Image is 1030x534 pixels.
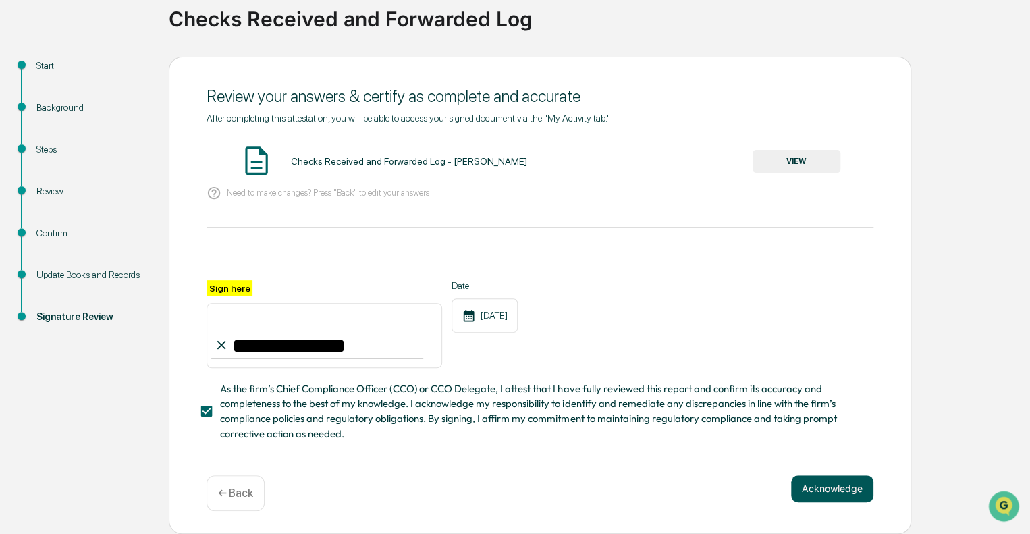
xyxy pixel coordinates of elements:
div: Checks Received and Forwarded Log - [PERSON_NAME] [290,156,526,167]
iframe: Open customer support [987,489,1023,526]
button: Start new chat [229,107,246,124]
div: Review your answers & certify as complete and accurate [207,86,873,106]
div: Start [36,59,147,73]
span: After completing this attestation, you will be able to access your signed document via the "My Ac... [207,113,610,124]
div: 🔎 [13,197,24,208]
div: We're available if you need us! [46,117,171,128]
p: ← Back [218,487,253,500]
a: Powered byPylon [95,228,163,239]
div: Signature Review [36,310,147,324]
div: Update Books and Records [36,268,147,282]
label: Sign here [207,280,252,296]
div: Start new chat [46,103,221,117]
span: Preclearance [27,170,87,184]
div: Confirm [36,226,147,240]
a: 🗄️Attestations [92,165,173,189]
label: Date [452,280,518,291]
div: 🗄️ [98,171,109,182]
button: VIEW [753,150,840,173]
button: Acknowledge [791,475,873,502]
p: Need to make changes? Press "Back" to edit your answers [227,188,429,198]
p: How can we help? [13,28,246,50]
div: Steps [36,142,147,157]
span: Data Lookup [27,196,85,209]
div: 🖐️ [13,171,24,182]
a: 🔎Data Lookup [8,190,90,215]
div: [DATE] [452,298,518,333]
img: 1746055101610-c473b297-6a78-478c-a979-82029cc54cd1 [13,103,38,128]
span: As the firm’s Chief Compliance Officer (CCO) or CCO Delegate, I attest that I have fully reviewed... [220,381,863,442]
span: Attestations [111,170,167,184]
img: Document Icon [240,144,273,178]
div: Review [36,184,147,198]
span: Pylon [134,229,163,239]
div: Background [36,101,147,115]
a: 🖐️Preclearance [8,165,92,189]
